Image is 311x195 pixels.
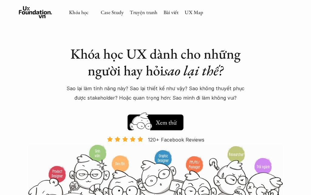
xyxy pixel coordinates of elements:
[128,111,183,130] a: Xem thử
[155,118,177,127] h5: Xem thử
[164,61,223,80] em: sao lại thế?
[69,9,88,15] a: Khóa học
[163,9,179,15] a: Bài viết
[65,46,246,79] h1: Khóa học UX dành cho những người hay hỏi
[101,9,124,15] a: Case Study
[185,9,203,15] a: UX Map
[148,135,204,144] p: 120+ Facebook Reviews
[130,9,157,15] a: Truyện tranh
[65,84,246,102] p: Sao lại làm tính năng này? Sao lại thiết kế như vậy? Sao không thuyết phục được stakeholder? Hoặc...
